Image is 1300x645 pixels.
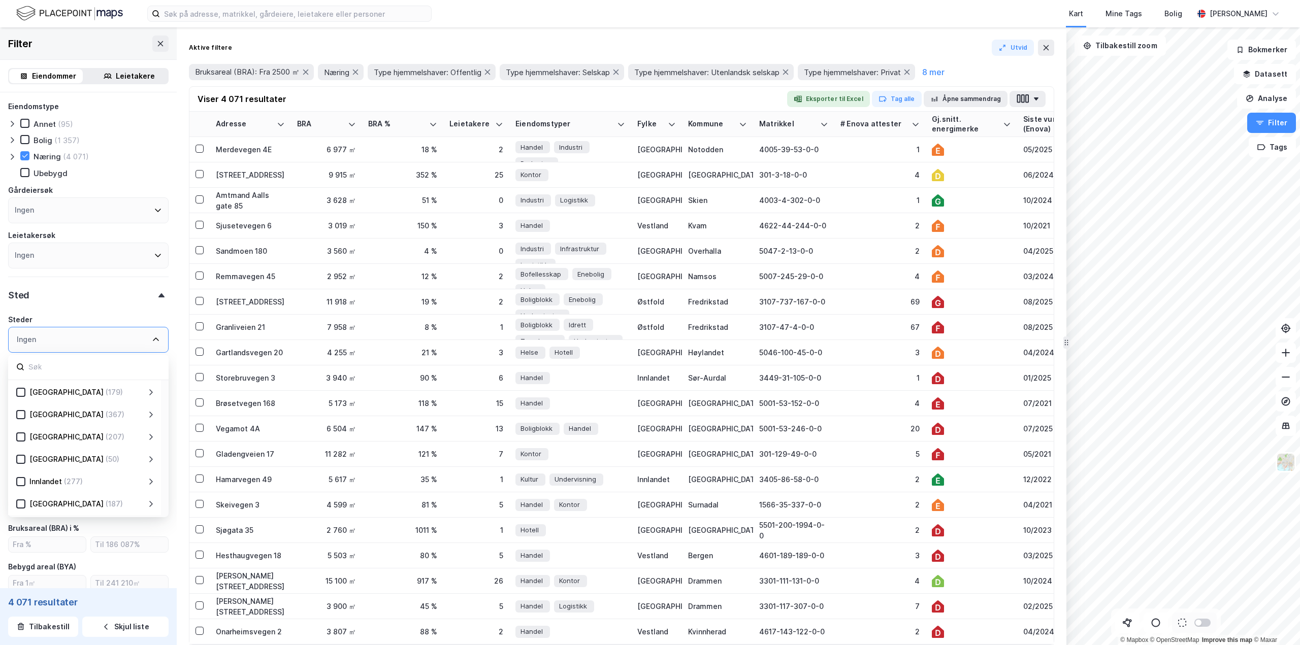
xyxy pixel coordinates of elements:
div: 3301-117-307-0-0 [759,601,828,612]
span: Type hjemmelshaver: Offentlig [374,67,481,77]
div: Bergen [688,550,747,561]
div: Merdevegen 4E [216,144,285,155]
div: 07/2021 [1023,398,1138,409]
div: Storebruvegen 3 [216,372,285,383]
div: Remmavegen 45 [216,271,285,282]
button: Analyse [1237,88,1296,109]
div: Leietakere [116,70,155,82]
div: Eiendomstype [8,100,59,113]
div: 67 [840,322,920,332]
div: Sted [8,289,29,301]
div: Surnadal [688,499,747,510]
span: Handel [521,220,543,231]
span: Handel [521,398,543,409]
span: Townhouse [521,336,558,347]
div: Brøsetvegen 168 [216,398,285,409]
div: 917 % [368,575,437,586]
div: Leietakersøk [8,229,55,242]
span: Helse [521,347,538,358]
div: [GEOGRAPHIC_DATA] [637,499,676,510]
div: 81 % [368,499,437,510]
div: 3 900 ㎡ [297,601,356,612]
div: 12/2022 [1023,474,1138,485]
div: Gartlandsvegen 20 [216,347,285,358]
span: Kultur [521,474,538,485]
div: [GEOGRAPHIC_DATA] [637,347,676,358]
span: Industri [521,195,544,206]
button: Tag alle [872,91,922,107]
div: 2 [449,296,503,307]
div: [GEOGRAPHIC_DATA] [637,449,676,459]
div: 90 % [368,372,437,383]
div: Granliveien 21 [216,322,285,332]
div: Hamarvegen 49 [216,474,285,485]
div: 06/2024 [1023,169,1138,180]
div: [PERSON_NAME][STREET_ADDRESS] [216,570,285,592]
span: Hotell [555,347,573,358]
div: 301-3-18-0-0 [759,169,828,180]
button: Bokmerker [1227,40,1296,60]
span: Boligblokk [521,294,552,305]
div: Adresse [216,119,273,129]
input: Søk på adresse, matrikkel, gårdeiere, leietakere eller personer [160,6,431,21]
div: Fredrikstad [688,296,747,307]
input: Fra 1㎡ [9,575,86,591]
div: 4 [840,398,920,409]
div: 121 % [368,449,437,459]
div: 2 [840,220,920,231]
div: [GEOGRAPHIC_DATA] [688,474,747,485]
div: [GEOGRAPHIC_DATA] [637,271,676,282]
div: 3107-737-167-0-0 [759,296,828,307]
div: Vegamot 4A [216,423,285,434]
div: 2 [449,626,503,637]
div: 2 [840,525,920,535]
div: Aktive filtere [189,44,232,52]
div: Eiendommer [32,70,76,82]
div: 150 % [368,220,437,231]
span: Kontor [559,575,580,586]
div: 2 [840,474,920,485]
div: 3 628 ㎡ [297,195,356,206]
div: 35 % [368,474,437,485]
div: 4 % [368,246,437,256]
div: [GEOGRAPHIC_DATA] [637,575,676,586]
div: 2 760 ㎡ [297,525,356,535]
div: 7 [840,601,920,612]
button: Utvid [992,40,1034,56]
div: [GEOGRAPHIC_DATA] [637,195,676,206]
a: Improve this map [1202,636,1252,643]
div: [GEOGRAPHIC_DATA] [688,169,747,180]
div: 15 [449,398,503,409]
div: 4 255 ㎡ [297,347,356,358]
div: (95) [58,119,73,129]
div: 4 [840,271,920,282]
div: 12 % [368,271,437,282]
div: 07/2025 [1023,423,1138,434]
span: Infrastruktur [560,244,599,254]
div: 04/2024 [1023,347,1138,358]
div: 8 % [368,322,437,332]
span: Næring [324,67,349,77]
span: Handel [521,626,543,637]
div: Steder [8,314,32,326]
div: Skien [688,195,747,206]
div: 25 [449,169,503,180]
div: 1011 % [368,525,437,535]
button: 8 mer [919,65,948,79]
span: Kontor [559,499,580,510]
div: Bolig [1164,8,1182,20]
div: Amtmand Aalls gate 85 [216,190,285,211]
div: 1 [449,322,503,332]
div: Siste vurderingsdato (Enova) [1023,115,1126,133]
button: Datasett [1234,64,1296,84]
div: 5 [840,449,920,459]
div: 26 [449,575,503,586]
div: 10/2021 [1023,220,1138,231]
div: 3301-111-131-0-0 [759,575,828,586]
span: Handel [521,372,543,383]
div: 7 958 ㎡ [297,322,356,332]
div: 3 [840,550,920,561]
span: Idrett [569,320,586,330]
div: Bolig [34,135,52,145]
div: 10/2023 [1023,525,1138,535]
